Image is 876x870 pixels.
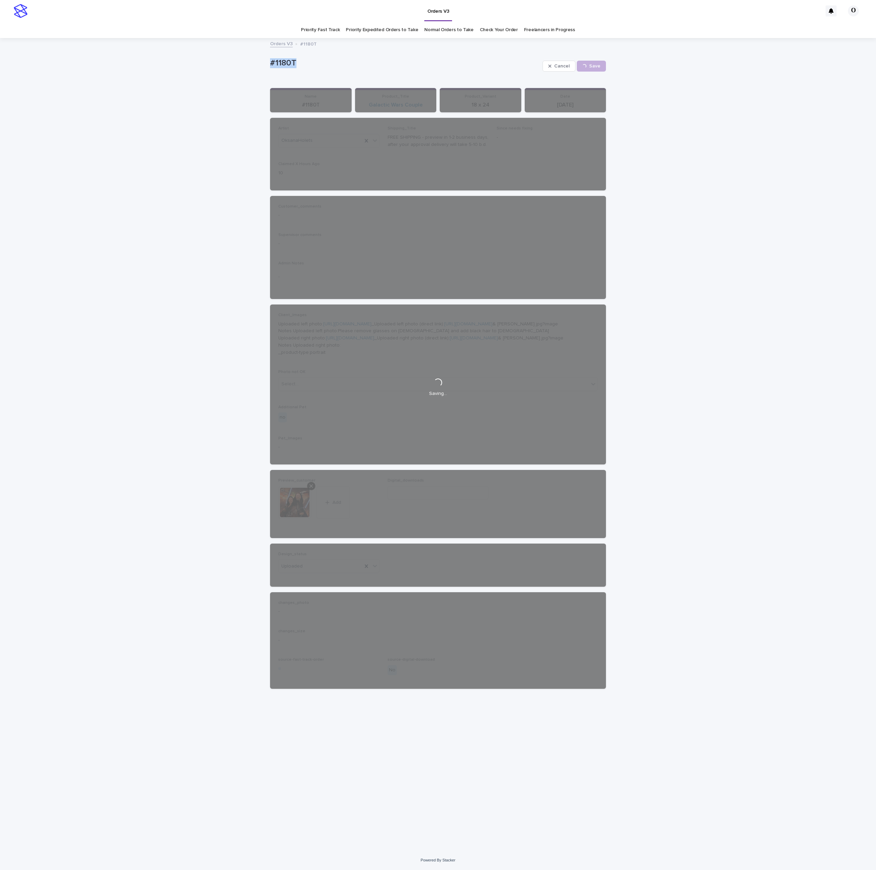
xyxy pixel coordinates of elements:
a: Freelancers in Progress [524,22,575,38]
a: Check Your Order [480,22,518,38]
a: Powered By Stacker [421,858,455,862]
a: Priority Fast Track [301,22,340,38]
p: #1180T [300,40,317,47]
a: Normal Orders to Take [424,22,474,38]
div: О [848,5,859,16]
p: Saving… [429,391,447,397]
img: stacker-logo-s-only.png [14,4,27,18]
span: Cancel [554,64,570,69]
p: #1180T [270,58,540,68]
button: Cancel [543,61,575,72]
button: Save [577,61,606,72]
a: Orders V3 [270,39,293,47]
span: Save [589,64,600,69]
a: Priority Expedited Orders to Take [346,22,418,38]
